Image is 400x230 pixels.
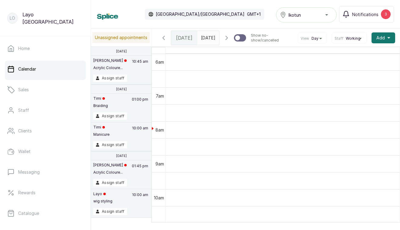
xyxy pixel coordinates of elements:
[301,36,324,41] button: ViewDay
[92,32,150,43] p: Unassigned appointments
[301,36,309,41] span: View
[176,34,192,42] span: [DATE]
[116,87,127,91] p: [DATE]
[376,35,385,41] span: Add
[154,127,165,133] div: 8am
[93,58,127,63] p: [PERSON_NAME]
[156,11,245,17] p: [GEOGRAPHIC_DATA]/[GEOGRAPHIC_DATA]
[131,192,149,208] p: 10:00 am
[381,9,391,19] div: 3
[116,49,127,53] p: [DATE]
[171,31,197,45] div: [DATE]
[352,11,378,18] span: Notifications
[18,66,36,72] p: Calendar
[346,36,360,41] span: Working
[372,32,395,43] button: Add
[18,169,40,175] p: Messaging
[18,190,35,196] p: Rewards
[5,143,86,160] a: Wallet
[288,12,301,18] span: Ikotun
[312,36,318,41] span: Day
[93,96,108,101] p: Timi
[5,40,86,57] a: Home
[93,65,127,70] p: Acrylic Coloure...
[5,184,86,201] a: Rewards
[155,93,165,99] div: 7am
[153,195,165,201] div: 10am
[93,112,127,120] button: Assign staff
[5,205,86,222] a: Catalogue
[93,103,108,108] p: Braiding
[18,128,32,134] p: Clients
[22,11,83,25] p: Layo [GEOGRAPHIC_DATA]
[276,7,337,22] button: Ikotun
[18,107,29,113] p: Staff
[131,58,149,75] p: 10:45 am
[5,61,86,78] a: Calendar
[93,125,109,130] p: Timi
[131,163,149,179] p: 01:45 pm
[93,132,109,137] p: Manicure
[154,59,165,65] div: 6am
[93,208,127,215] button: Assign staff
[18,148,31,155] p: Wallet
[5,122,86,139] a: Clients
[93,141,127,148] button: Assign staff
[93,163,127,168] p: [PERSON_NAME]
[335,36,343,41] span: Staff
[5,81,86,98] a: Sales
[5,102,86,119] a: Staff
[131,96,149,112] p: 01:00 pm
[116,154,127,158] p: [DATE]
[93,199,112,204] p: wig styling
[10,15,15,21] p: LO
[339,6,394,22] button: Notifications3
[251,33,293,43] p: Show no-show/cancelled
[154,161,165,167] div: 9am
[18,210,39,216] p: Catalogue
[131,125,149,141] p: 10:00 am
[247,11,261,17] p: GMT+1
[5,164,86,181] a: Messaging
[335,36,364,41] button: StaffWorking
[93,75,127,82] button: Assign staff
[93,179,127,186] button: Assign staff
[18,45,30,52] p: Home
[93,192,112,196] p: Layo
[18,87,29,93] p: Sales
[93,170,127,175] p: Acrylic Coloure...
